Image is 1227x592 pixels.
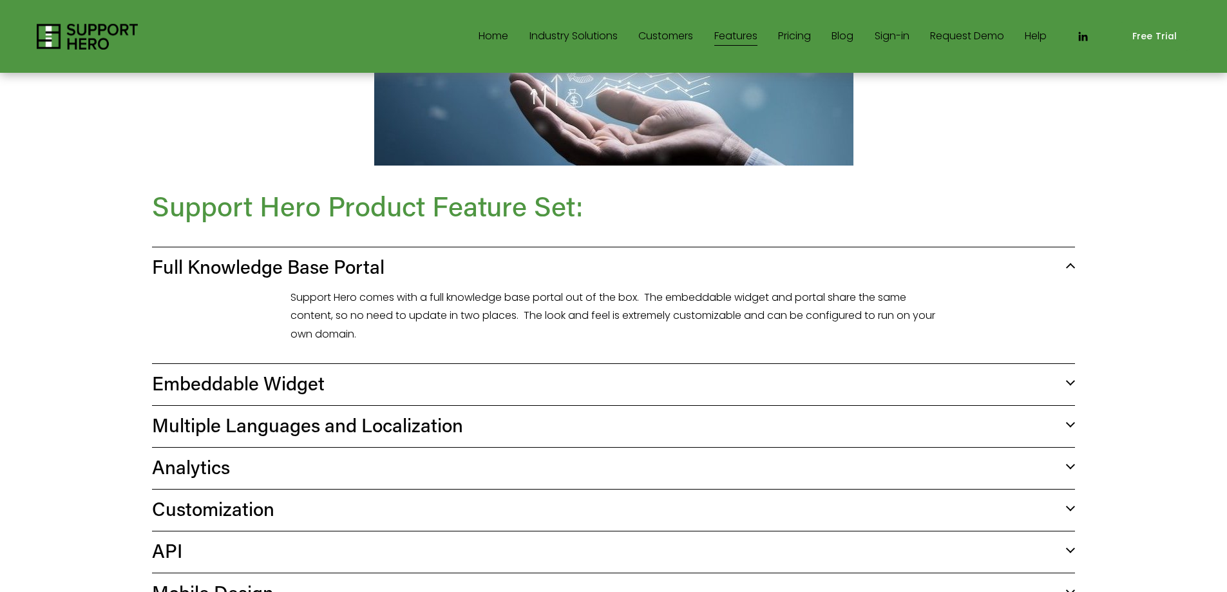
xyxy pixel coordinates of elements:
a: Sign-in [875,26,909,47]
button: API [152,531,1075,573]
a: Help [1025,26,1047,47]
a: Customers [638,26,693,47]
a: Pricing [778,26,811,47]
a: Features [714,26,757,47]
span: Support Hero Product Feature Set: [152,187,583,224]
span: Industry Solutions [529,27,618,46]
span: Full Knowledge Base Portal [152,254,1066,279]
img: Support Hero [37,24,138,50]
span: Customization [152,496,1066,521]
button: Analytics [152,448,1075,489]
p: Support Hero comes with a full knowledge base portal out of the box. The embeddable widget and po... [290,289,937,344]
a: Request Demo [930,26,1004,47]
span: API [152,538,1066,563]
button: Embeddable Widget [152,364,1075,405]
a: LinkedIn [1076,30,1089,43]
a: Free Trial [1119,22,1190,51]
span: Embeddable Widget [152,370,1066,396]
a: Blog [832,26,853,47]
span: Multiple Languages and Localization [152,412,1066,437]
span: Analytics [152,454,1066,479]
button: Multiple Languages and Localization [152,406,1075,447]
a: Home [479,26,508,47]
a: folder dropdown [529,26,618,47]
div: Full Knowledge Base Portal [152,289,1075,363]
button: Full Knowledge Base Portal [152,247,1075,289]
button: Customization [152,490,1075,531]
